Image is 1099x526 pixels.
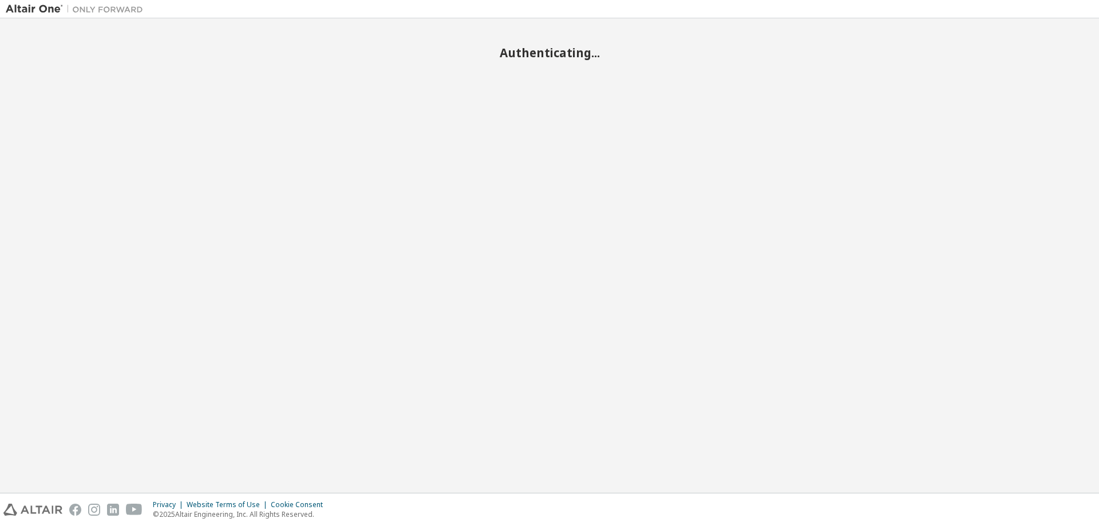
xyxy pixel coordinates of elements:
img: Altair One [6,3,149,15]
img: instagram.svg [88,504,100,516]
img: linkedin.svg [107,504,119,516]
div: Website Terms of Use [187,500,271,509]
img: altair_logo.svg [3,504,62,516]
div: Privacy [153,500,187,509]
h2: Authenticating... [6,45,1093,60]
p: © 2025 Altair Engineering, Inc. All Rights Reserved. [153,509,330,519]
div: Cookie Consent [271,500,330,509]
img: youtube.svg [126,504,143,516]
img: facebook.svg [69,504,81,516]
